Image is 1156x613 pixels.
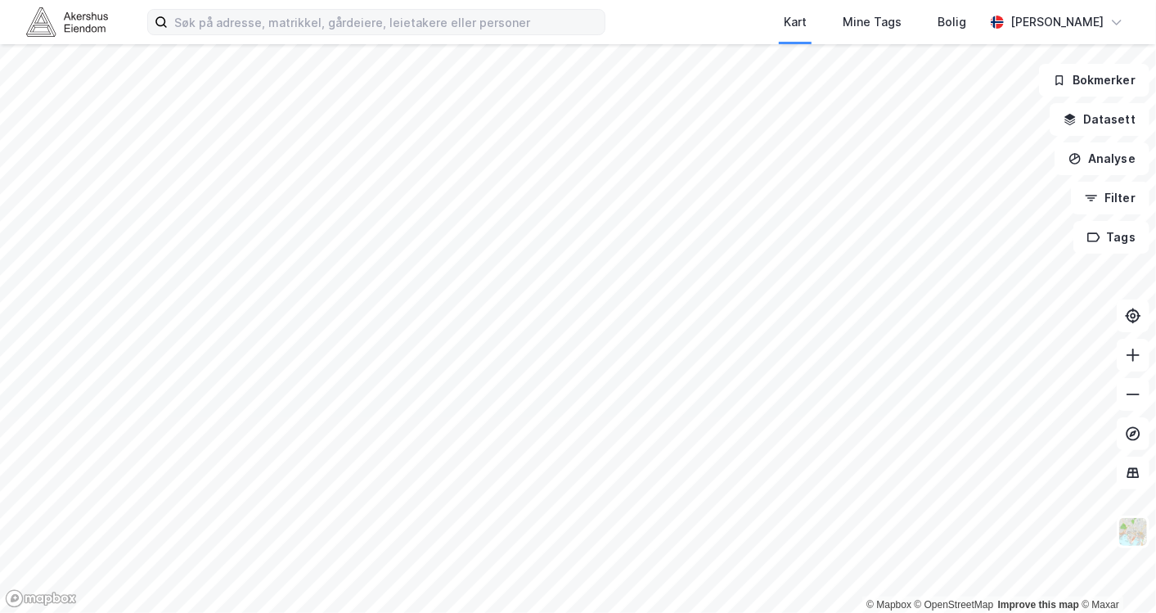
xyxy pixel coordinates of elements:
[938,12,966,32] div: Bolig
[843,12,902,32] div: Mine Tags
[784,12,807,32] div: Kart
[1118,516,1149,548] img: Z
[26,7,108,36] img: akershus-eiendom-logo.9091f326c980b4bce74ccdd9f866810c.svg
[1055,142,1149,175] button: Analyse
[1074,534,1156,613] div: Kontrollprogram for chat
[915,599,994,611] a: OpenStreetMap
[866,599,911,611] a: Mapbox
[5,589,77,608] a: Mapbox homepage
[1050,103,1149,136] button: Datasett
[1010,12,1104,32] div: [PERSON_NAME]
[1073,221,1149,254] button: Tags
[998,599,1079,611] a: Improve this map
[1039,64,1149,97] button: Bokmerker
[1071,182,1149,214] button: Filter
[1074,534,1156,613] iframe: Chat Widget
[168,10,605,34] input: Søk på adresse, matrikkel, gårdeiere, leietakere eller personer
